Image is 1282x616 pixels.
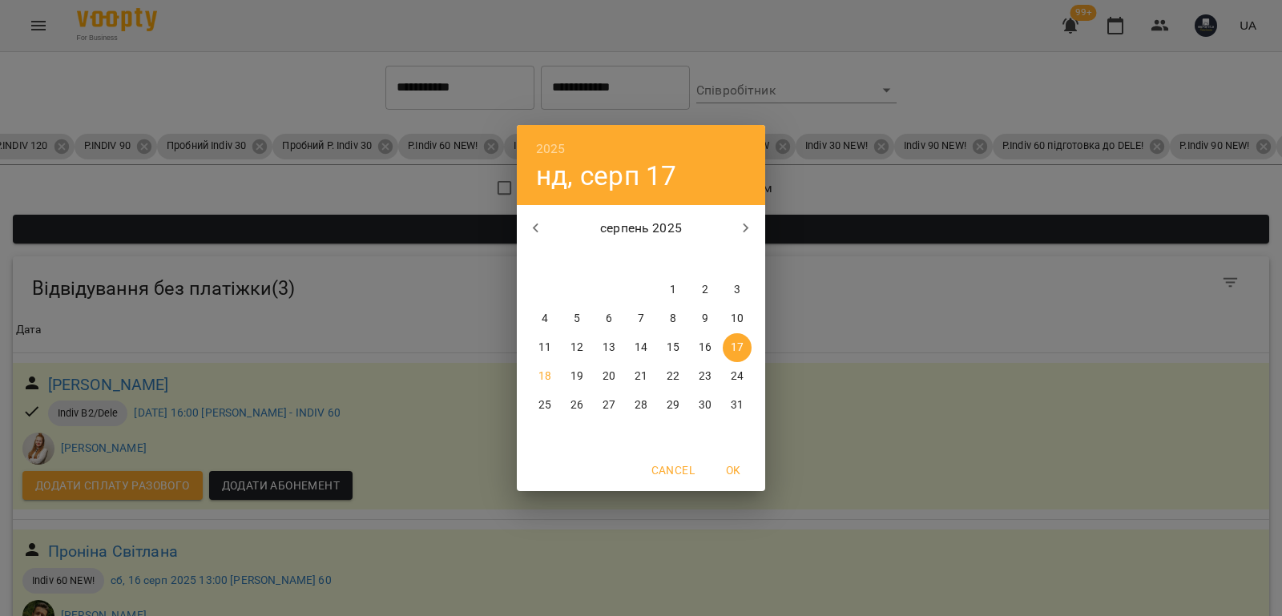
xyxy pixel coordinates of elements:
span: пт [659,252,687,268]
p: 22 [667,368,679,384]
button: 31 [723,391,752,420]
p: 1 [670,282,676,298]
p: 20 [603,368,615,384]
p: 31 [731,397,744,413]
span: пн [530,252,559,268]
p: 4 [542,311,548,327]
span: Cancel [651,461,695,480]
button: 20 [595,362,623,391]
button: 6 [595,304,623,333]
p: 25 [538,397,551,413]
p: 21 [635,368,647,384]
button: 5 [562,304,591,333]
p: 26 [570,397,583,413]
button: 25 [530,391,559,420]
p: 27 [603,397,615,413]
button: 13 [595,333,623,362]
button: 27 [595,391,623,420]
button: 8 [659,304,687,333]
p: 11 [538,340,551,356]
p: серпень 2025 [555,219,728,238]
button: 2025 [536,138,566,160]
button: 9 [691,304,720,333]
button: 19 [562,362,591,391]
span: чт [627,252,655,268]
button: 15 [659,333,687,362]
p: 9 [702,311,708,327]
p: 30 [699,397,712,413]
button: 12 [562,333,591,362]
button: 30 [691,391,720,420]
p: 14 [635,340,647,356]
p: 16 [699,340,712,356]
button: 23 [691,362,720,391]
button: 1 [659,276,687,304]
button: 29 [659,391,687,420]
button: нд, серп 17 [536,159,677,192]
p: 18 [538,368,551,384]
button: 24 [723,362,752,391]
button: 4 [530,304,559,333]
p: 10 [731,311,744,327]
button: 28 [627,391,655,420]
button: 22 [659,362,687,391]
span: нд [723,252,752,268]
p: 5 [574,311,580,327]
button: OK [708,456,759,485]
button: 3 [723,276,752,304]
button: 14 [627,333,655,362]
button: 18 [530,362,559,391]
p: 12 [570,340,583,356]
button: 2 [691,276,720,304]
span: сб [691,252,720,268]
p: 8 [670,311,676,327]
p: 15 [667,340,679,356]
p: 13 [603,340,615,356]
span: OK [714,461,752,480]
button: 7 [627,304,655,333]
p: 28 [635,397,647,413]
button: 10 [723,304,752,333]
p: 29 [667,397,679,413]
p: 2 [702,282,708,298]
p: 3 [734,282,740,298]
p: 6 [606,311,612,327]
span: вт [562,252,591,268]
button: 11 [530,333,559,362]
button: 26 [562,391,591,420]
button: 17 [723,333,752,362]
p: 7 [638,311,644,327]
button: Cancel [645,456,701,485]
button: 21 [627,362,655,391]
p: 24 [731,368,744,384]
span: ср [595,252,623,268]
p: 19 [570,368,583,384]
button: 16 [691,333,720,362]
p: 17 [731,340,744,356]
p: 23 [699,368,712,384]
